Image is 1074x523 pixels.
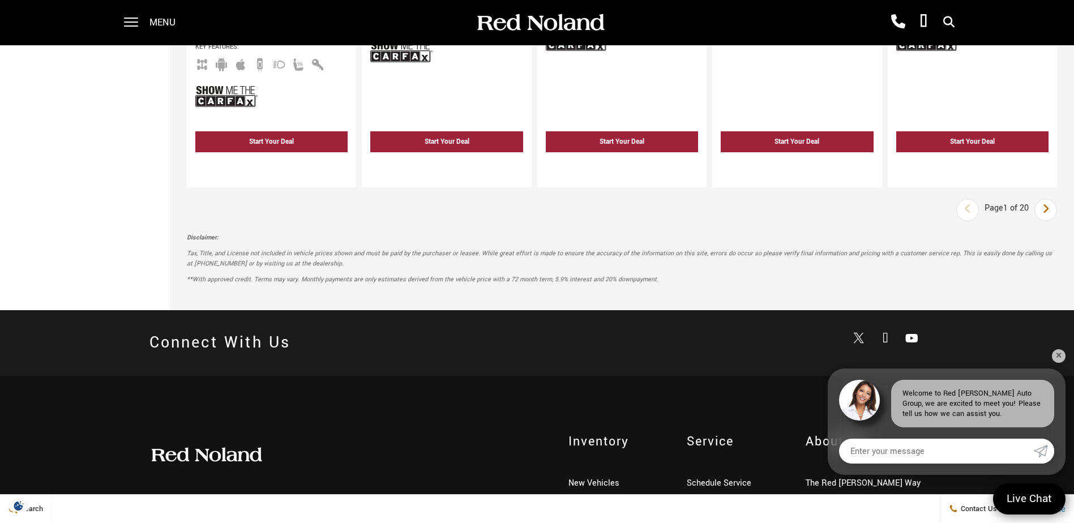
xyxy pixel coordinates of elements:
[149,327,291,359] h2: Connect With Us
[1034,439,1054,464] a: Submit
[958,504,997,514] span: Contact Us
[848,328,870,350] a: Open Twitter in a new window
[687,432,789,451] span: Service
[149,447,263,464] img: Red Noland Auto Group
[370,155,523,176] div: undefined - Pre-Owned 2018 Jeep Grand Cherokee High Altitude With Navigation & 4WD
[721,131,873,152] div: Start Your Deal
[187,275,1057,285] p: **With approved credit. Terms may vary. Monthly payments are only estimates derived from the vehi...
[475,13,605,33] img: Red Noland Auto Group
[6,500,32,512] section: Click to Open Cookie Consent Modal
[806,432,925,451] span: About Us
[272,59,286,67] span: Fog Lights
[187,233,219,242] strong: Disclaimer:
[234,59,247,67] span: Apple Car-Play
[901,327,923,350] a: Open Youtube-play in a new window
[6,500,32,512] img: Opt-Out Icon
[568,477,619,489] a: New Vehicles
[253,59,267,67] span: Backup Camera
[600,137,644,147] div: Start Your Deal
[215,59,228,67] span: Android Auto
[546,155,698,176] div: undefined - Pre-Owned 2021 BMW 2 Series 228i xDrive With Navigation & AWD
[874,327,897,350] a: Open Facebook in a new window
[1034,200,1058,220] a: next page
[370,131,523,152] div: Start Your Deal
[896,155,1049,176] div: undefined - Pre-Owned 2023 Chevrolet Equinox Premier AWD
[839,380,880,421] img: Agent profile photo
[806,477,921,489] a: The Red [PERSON_NAME] Way
[775,137,819,147] div: Start Your Deal
[425,137,469,147] div: Start Your Deal
[891,380,1054,427] div: Welcome to Red [PERSON_NAME] Auto Group, we are excited to meet you! Please tell us how we can as...
[195,131,348,152] div: Start Your Deal
[370,31,433,72] img: Show Me the CARFAX Badge
[839,439,1034,464] input: Enter your message
[896,131,1049,152] div: Start Your Deal
[687,477,751,489] a: Schedule Service
[979,199,1034,221] div: Page 1 of 20
[950,137,995,147] div: Start Your Deal
[249,137,294,147] div: Start Your Deal
[568,432,670,451] span: Inventory
[195,41,348,53] span: Key Features :
[195,155,348,176] div: undefined - Pre-Owned 2021 Subaru Impreza Premium AWD
[195,76,258,117] img: Show Me the CARFAX Badge
[1001,491,1058,507] span: Live Chat
[292,59,305,67] span: Heated Seats
[195,59,209,67] span: AWD
[187,248,1057,269] p: Tax, Title, and License not included in vehicle prices shown and must be paid by the purchaser or...
[311,59,324,67] span: Keyless Entry
[721,155,873,176] div: undefined - Pre-Owned 2024 Buick Encore GX Sport Touring AWD
[546,131,698,152] div: Start Your Deal
[993,483,1066,515] a: Live Chat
